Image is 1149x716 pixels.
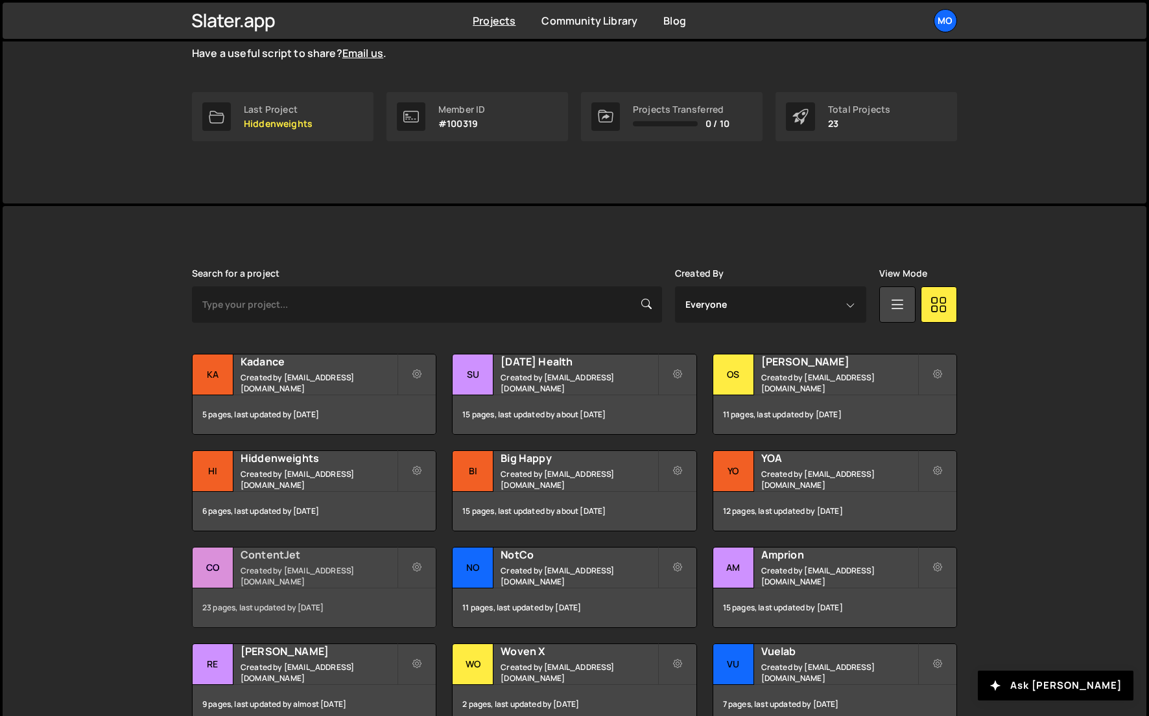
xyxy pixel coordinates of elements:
[879,268,927,279] label: View Mode
[761,662,918,684] small: Created by [EMAIL_ADDRESS][DOMAIN_NAME]
[633,104,729,115] div: Projects Transferred
[501,565,657,587] small: Created by [EMAIL_ADDRESS][DOMAIN_NAME]
[193,354,233,395] div: Ka
[453,548,493,588] div: No
[713,450,957,531] a: YO YOA Created by [EMAIL_ADDRESS][DOMAIN_NAME] 12 pages, last updated by [DATE]
[453,588,696,627] div: 11 pages, last updated by [DATE]
[934,9,957,32] a: Mo
[193,644,233,685] div: Re
[473,14,515,28] a: Projects
[978,671,1133,700] button: Ask [PERSON_NAME]
[663,14,686,28] a: Blog
[828,104,890,115] div: Total Projects
[192,286,662,323] input: Type your project...
[761,451,918,465] h2: YOA
[453,451,493,492] div: Bi
[713,354,754,395] div: Os
[501,548,657,562] h2: NotCo
[713,548,754,588] div: Am
[713,395,956,434] div: 11 pages, last updated by [DATE]
[828,119,890,129] p: 23
[453,644,493,685] div: Wo
[761,468,918,491] small: Created by [EMAIL_ADDRESS][DOMAIN_NAME]
[244,104,313,115] div: Last Project
[241,565,397,587] small: Created by [EMAIL_ADDRESS][DOMAIN_NAME]
[453,354,493,395] div: Su
[244,119,313,129] p: Hiddenweights
[452,354,696,435] a: Su [DATE] Health Created by [EMAIL_ADDRESS][DOMAIN_NAME] 15 pages, last updated by about [DATE]
[342,46,383,60] a: Email us
[501,372,657,394] small: Created by [EMAIL_ADDRESS][DOMAIN_NAME]
[241,468,397,491] small: Created by [EMAIL_ADDRESS][DOMAIN_NAME]
[713,588,956,627] div: 15 pages, last updated by [DATE]
[541,14,637,28] a: Community Library
[713,492,956,531] div: 12 pages, last updated by [DATE]
[193,395,436,434] div: 5 pages, last updated by [DATE]
[501,662,657,684] small: Created by [EMAIL_ADDRESS][DOMAIN_NAME]
[241,451,397,465] h2: Hiddenweights
[501,451,657,465] h2: Big Happy
[241,372,397,394] small: Created by [EMAIL_ADDRESS][DOMAIN_NAME]
[705,119,729,129] span: 0 / 10
[193,548,233,588] div: Co
[438,104,485,115] div: Member ID
[193,492,436,531] div: 6 pages, last updated by [DATE]
[713,451,754,492] div: YO
[193,451,233,492] div: Hi
[501,644,657,658] h2: Woven X
[241,662,397,684] small: Created by [EMAIL_ADDRESS][DOMAIN_NAME]
[761,354,918,369] h2: [PERSON_NAME]
[713,354,957,435] a: Os [PERSON_NAME] Created by [EMAIL_ADDRESS][DOMAIN_NAME] 11 pages, last updated by [DATE]
[192,354,436,435] a: Ka Kadance Created by [EMAIL_ADDRESS][DOMAIN_NAME] 5 pages, last updated by [DATE]
[453,395,696,434] div: 15 pages, last updated by about [DATE]
[761,644,918,658] h2: Vuelab
[452,450,696,531] a: Bi Big Happy Created by [EMAIL_ADDRESS][DOMAIN_NAME] 15 pages, last updated by about [DATE]
[241,644,397,658] h2: [PERSON_NAME]
[438,119,485,129] p: #100319
[713,644,754,685] div: Vu
[501,354,657,369] h2: [DATE] Health
[453,492,696,531] div: 15 pages, last updated by about [DATE]
[192,450,436,531] a: Hi Hiddenweights Created by [EMAIL_ADDRESS][DOMAIN_NAME] 6 pages, last updated by [DATE]
[192,268,279,279] label: Search for a project
[241,354,397,369] h2: Kadance
[193,588,436,627] div: 23 pages, last updated by [DATE]
[713,547,957,628] a: Am Amprion Created by [EMAIL_ADDRESS][DOMAIN_NAME] 15 pages, last updated by [DATE]
[452,547,696,628] a: No NotCo Created by [EMAIL_ADDRESS][DOMAIN_NAME] 11 pages, last updated by [DATE]
[761,372,918,394] small: Created by [EMAIL_ADDRESS][DOMAIN_NAME]
[761,548,918,562] h2: Amprion
[241,548,397,562] h2: ContentJet
[761,565,918,587] small: Created by [EMAIL_ADDRESS][DOMAIN_NAME]
[192,547,436,628] a: Co ContentJet Created by [EMAIL_ADDRESS][DOMAIN_NAME] 23 pages, last updated by [DATE]
[501,468,657,491] small: Created by [EMAIL_ADDRESS][DOMAIN_NAME]
[675,268,724,279] label: Created By
[192,92,373,141] a: Last Project Hiddenweights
